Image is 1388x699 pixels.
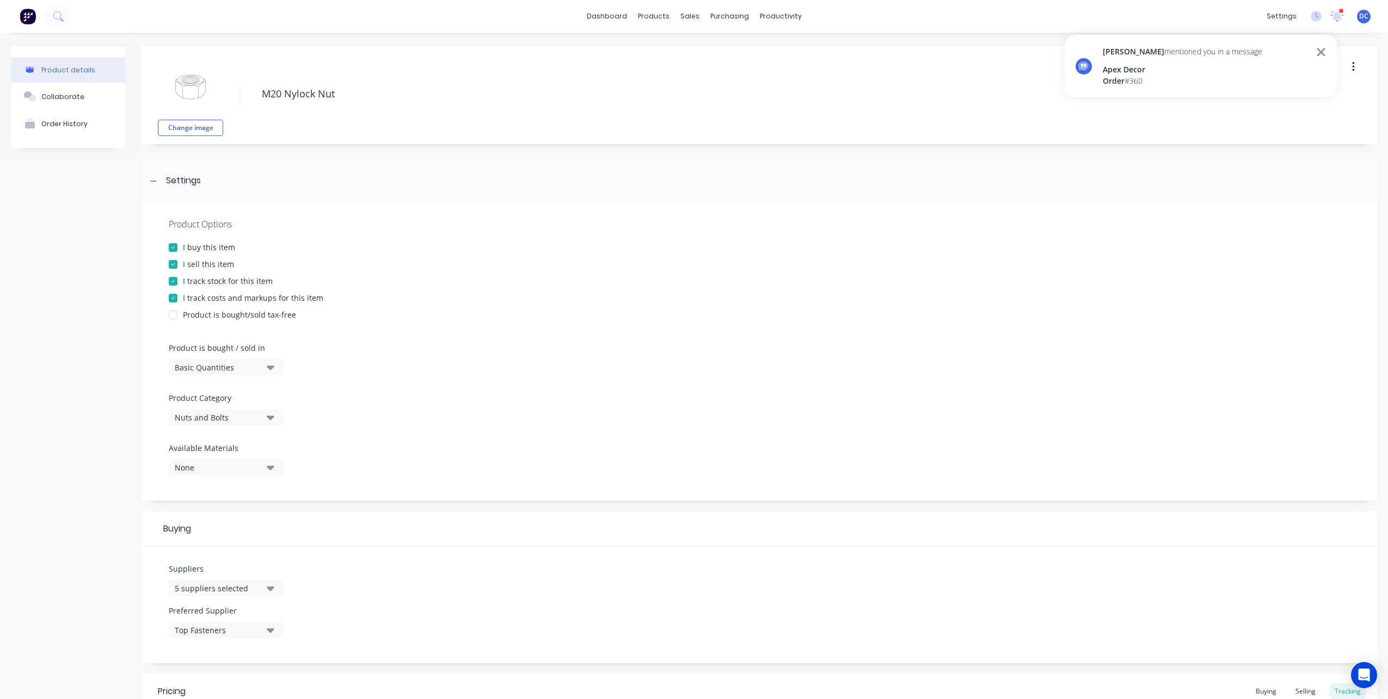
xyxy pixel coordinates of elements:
[158,685,186,698] div: Pricing
[41,66,95,74] div: Product details
[1351,662,1377,688] div: Open Intercom Messenger
[1103,46,1164,57] span: [PERSON_NAME]
[41,120,88,128] div: Order History
[183,292,323,304] div: I track costs and markups for this item
[169,342,278,354] label: Product is bought / sold in
[175,362,262,373] div: Basic Quantities
[169,459,283,475] button: None
[1261,8,1302,24] div: settings
[158,120,223,136] button: Change image
[169,392,278,404] label: Product Category
[169,563,283,574] label: Suppliers
[256,81,1219,107] textarea: M20 Nylock Nut
[754,8,807,24] div: productivity
[175,583,262,594] div: 5 suppliers selected
[1103,76,1125,86] span: Order
[158,54,223,136] div: fileChange image
[183,275,273,287] div: I track stock for this item
[11,83,125,110] button: Collaborate
[675,8,705,24] div: sales
[1103,46,1262,57] div: mentioned you in a message
[169,359,283,375] button: Basic Quantities
[11,110,125,137] button: Order History
[166,174,201,188] div: Settings
[142,511,1377,547] div: Buying
[175,624,262,636] div: Top Fasteners
[175,412,262,423] div: Nuts and Bolts
[1103,75,1262,86] div: # 360
[169,622,283,638] button: Top Fasteners
[169,218,1350,231] div: Product Options
[20,8,36,24] img: Factory
[175,462,262,473] div: None
[1359,11,1368,21] span: DC
[169,605,283,616] label: Preferred Supplier
[169,580,283,596] button: 5 suppliers selected
[169,409,283,425] button: Nuts and Bolts
[1103,64,1262,75] div: Apex Decor
[41,92,84,101] div: Collaborate
[169,442,283,454] label: Available Materials
[632,8,675,24] div: products
[183,309,296,320] div: Product is bought/sold tax-free
[163,60,218,114] img: file
[183,258,234,270] div: I sell this item
[11,57,125,83] button: Product details
[183,242,235,253] div: I buy this item
[581,8,632,24] a: dashboard
[705,8,754,24] div: purchasing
